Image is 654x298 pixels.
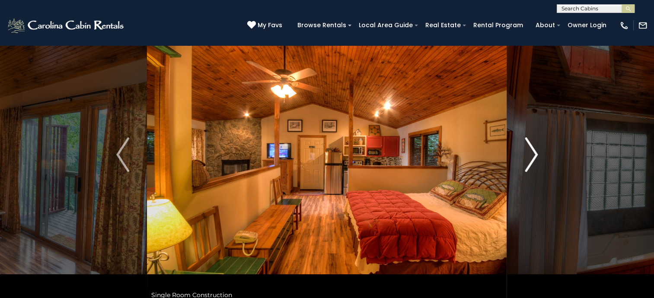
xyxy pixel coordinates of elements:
[116,137,129,172] img: arrow
[293,19,351,32] a: Browse Rentals
[247,21,284,30] a: My Favs
[638,21,648,30] img: mail-regular-white.png
[563,19,611,32] a: Owner Login
[258,21,282,30] span: My Favs
[525,137,538,172] img: arrow
[469,19,527,32] a: Rental Program
[354,19,417,32] a: Local Area Guide
[6,17,126,34] img: White-1-2.png
[421,19,465,32] a: Real Estate
[531,19,559,32] a: About
[619,21,629,30] img: phone-regular-white.png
